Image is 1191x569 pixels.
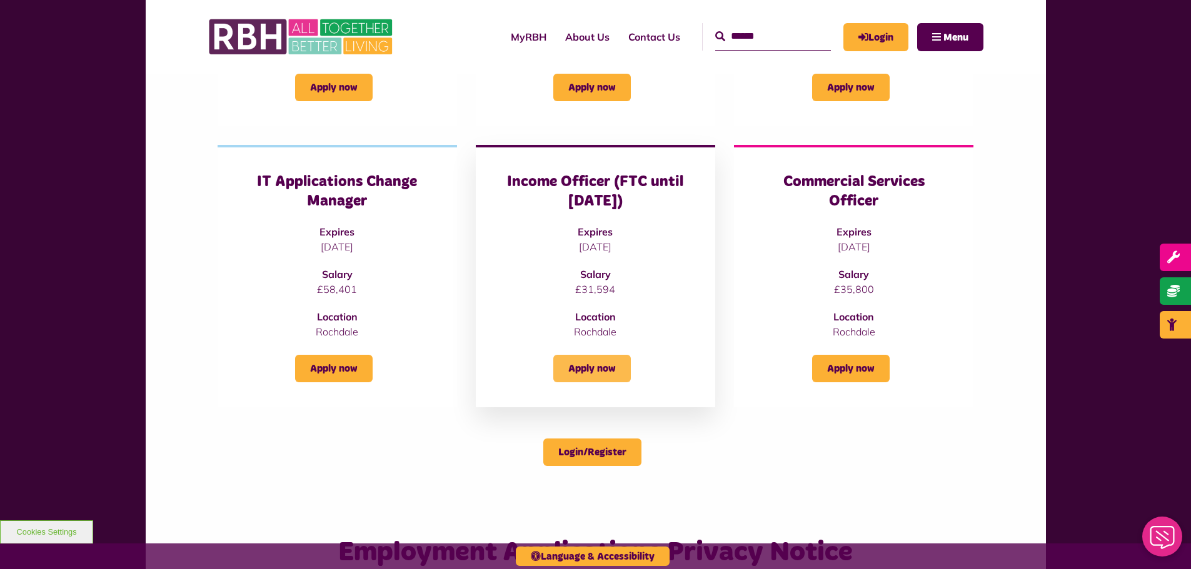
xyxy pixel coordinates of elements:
input: Search [715,23,831,50]
a: MyRBH [843,23,908,51]
p: £31,594 [501,282,690,297]
a: Contact Us [619,20,690,54]
iframe: Netcall Web Assistant for live chat [1135,513,1191,569]
p: Rochdale [501,324,690,339]
strong: Expires [319,225,354,238]
strong: Salary [580,268,611,280]
a: Login/Register [543,438,641,466]
a: About Us [556,20,619,54]
button: Navigation [917,23,983,51]
p: Rochdale [243,324,432,339]
img: RBH [208,12,396,61]
strong: Expires [578,225,613,238]
a: Apply now [812,74,890,101]
h3: Commercial Services Officer [759,172,948,211]
p: [DATE] [501,239,690,254]
p: £35,800 [759,282,948,297]
button: Language & Accessibility [516,547,670,566]
strong: Salary [838,268,869,280]
a: Apply now [295,355,373,382]
h3: IT Applications Change Manager [243,172,432,211]
a: Apply now [812,355,890,382]
strong: Location [833,310,874,323]
p: Rochdale [759,324,948,339]
a: Apply now [553,74,631,101]
a: MyRBH [501,20,556,54]
span: Menu [943,32,968,42]
a: Apply now [295,74,373,101]
p: £58,401 [243,282,432,297]
a: Apply now [553,355,631,382]
strong: Location [317,310,358,323]
strong: Salary [322,268,353,280]
strong: Expires [837,225,872,238]
h3: Income Officer (FTC until [DATE]) [501,172,690,211]
p: [DATE] [759,239,948,254]
p: [DATE] [243,239,432,254]
strong: Location [575,310,616,323]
